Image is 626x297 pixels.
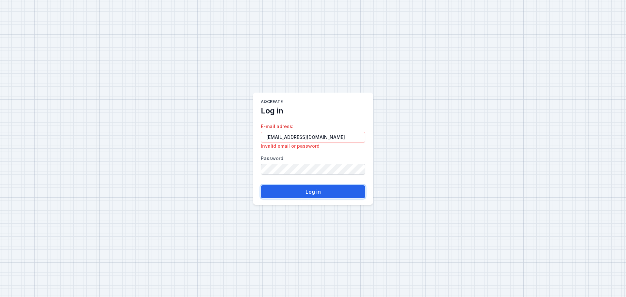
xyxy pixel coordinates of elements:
[261,153,365,175] label: Password :
[261,99,283,106] h1: AQcreate
[261,106,283,116] h2: Log in
[261,143,365,149] div: Invalid email or password
[261,185,365,198] button: Log in
[261,164,365,175] input: Password:
[261,132,365,143] input: E-mail adress:Invalid email or password
[261,121,365,149] label: E-mail adress :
